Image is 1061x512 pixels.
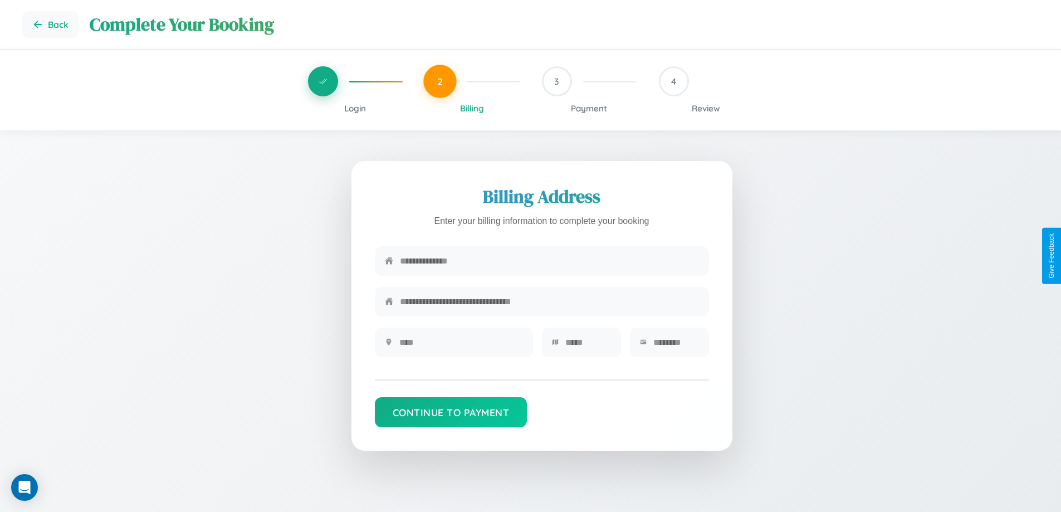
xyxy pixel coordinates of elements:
span: 4 [671,76,676,87]
span: 3 [554,76,559,87]
h2: Billing Address [375,184,709,209]
p: Enter your billing information to complete your booking [375,213,709,230]
div: Give Feedback [1048,233,1055,279]
span: 2 [437,75,443,87]
div: Open Intercom Messenger [11,474,38,501]
button: Continue to Payment [375,397,527,427]
span: Payment [571,103,607,114]
span: Billing [460,103,484,114]
h1: Complete Your Booking [90,12,1039,37]
span: Review [692,103,720,114]
button: Go back [22,11,79,38]
span: Login [344,103,366,114]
